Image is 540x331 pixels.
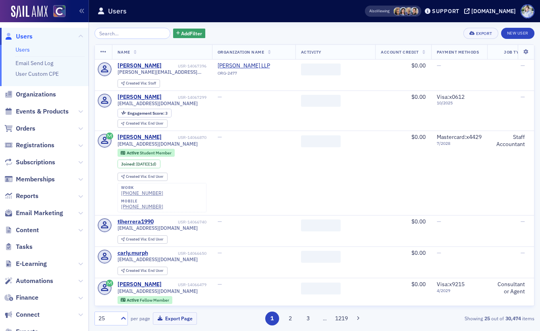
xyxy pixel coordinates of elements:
div: Created Via: End User [118,173,168,181]
a: Active Student Member [121,150,171,156]
a: Events & Products [4,107,69,116]
a: Email Marketing [4,209,63,217]
span: Created Via : [126,174,148,179]
span: — [521,62,525,69]
a: [PERSON_NAME] [118,62,162,69]
div: Joined: 2025-10-06 00:00:00 [118,160,160,168]
span: Reports [16,192,39,200]
span: [DATE] [136,161,148,167]
div: Staff Accountant [493,134,525,148]
button: Export Page [153,312,197,325]
span: Events & Products [16,107,69,116]
div: mobile [121,199,163,204]
span: Add Filter [181,30,202,37]
span: $0.00 [411,93,426,100]
div: Showing out of items [393,315,534,322]
span: 7 / 2028 [437,141,482,146]
span: Tasks [16,242,33,251]
button: [DOMAIN_NAME] [464,8,519,14]
span: Email Marketing [16,209,63,217]
span: — [437,249,441,256]
span: [EMAIL_ADDRESS][DOMAIN_NAME] [118,288,198,294]
span: Payment Methods [437,49,479,55]
a: Automations [4,277,53,285]
div: Created Via: End User [118,235,168,244]
a: Orders [4,124,35,133]
span: Organizations [16,90,56,99]
span: Users [16,32,33,41]
div: [PERSON_NAME] [118,134,162,141]
span: Active [127,297,140,303]
span: — [521,218,525,225]
span: Engagement Score : [127,110,165,116]
span: Subscriptions [16,158,55,167]
a: [PERSON_NAME] [118,94,162,101]
div: USR-14066479 [163,282,206,287]
div: Support [432,8,459,15]
span: [PERSON_NAME][EMAIL_ADDRESS][PERSON_NAME][PERSON_NAME][DOMAIN_NAME] [118,69,206,75]
div: Also [369,8,377,13]
button: 1219 [335,312,349,325]
div: [PHONE_NUMBER] [121,190,163,196]
span: Automations [16,277,53,285]
span: — [218,93,222,100]
span: Visa : x0612 [437,93,465,100]
span: ‌ [301,135,341,147]
div: (1d) [136,162,156,167]
span: Organization Name [218,49,264,55]
a: Active Fellow Member [121,298,169,303]
span: Name [118,49,130,55]
span: — [218,281,222,288]
span: [EMAIL_ADDRESS][DOMAIN_NAME] [118,141,198,147]
span: Alicia Gelinas [405,7,413,15]
span: Fellow Member [140,297,169,303]
div: USR-14066870 [163,135,206,140]
span: Account Credit [381,49,418,55]
a: Users [15,46,30,53]
input: Search… [94,28,170,39]
div: End User [126,269,164,273]
a: [PERSON_NAME] LLP [218,62,290,69]
a: Users [4,32,33,41]
span: Activity [301,49,322,55]
span: Memberships [16,175,55,184]
span: Created Via : [126,268,148,273]
span: — [521,249,525,256]
span: Job Type [504,49,525,55]
span: ‌ [301,95,341,107]
div: USR-14066740 [155,219,206,225]
span: — [437,62,441,69]
div: End User [126,175,164,179]
button: 2 [283,312,297,325]
div: Active: Active: Student Member [118,149,175,157]
span: Created Via : [126,237,148,242]
a: Registrations [4,141,54,150]
a: carly.murph [118,250,148,257]
span: Connect [16,310,40,319]
div: Consultant or Agent [493,281,525,295]
img: SailAMX [11,6,48,18]
div: Engagement Score: 3 [118,109,172,117]
div: USR-14066650 [149,251,206,256]
div: 25 [98,314,116,323]
a: New User [501,28,534,39]
span: 10 / 2025 [437,100,482,106]
div: [DOMAIN_NAME] [471,8,516,15]
span: ‌ [301,251,341,263]
div: Active: Active: Fellow Member [118,296,173,304]
a: Organizations [4,90,56,99]
span: $0.00 [411,218,426,225]
div: Staff [126,81,156,86]
div: End User [126,121,164,126]
div: 3 [127,111,168,115]
a: [PHONE_NUMBER] [121,204,163,210]
div: Export [476,31,492,36]
span: Created Via : [126,81,148,86]
div: Created Via: End User [118,119,168,128]
strong: 25 [483,315,491,322]
span: $0.00 [411,249,426,256]
span: — [437,218,441,225]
